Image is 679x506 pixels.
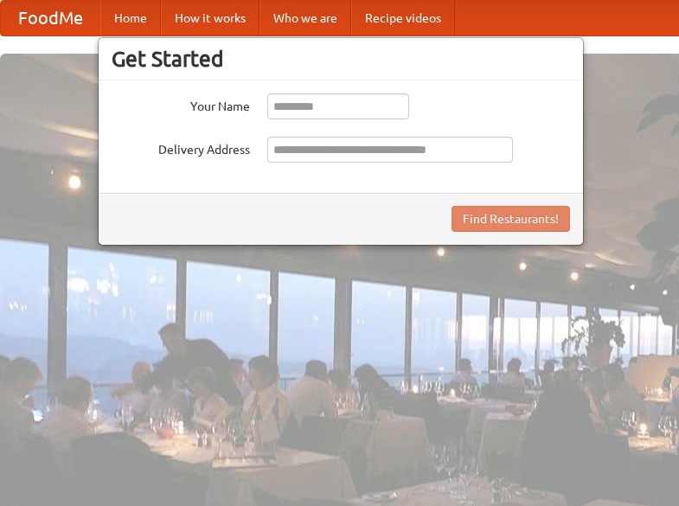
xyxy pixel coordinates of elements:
[259,1,351,35] a: Who we are
[351,1,455,35] a: Recipe videos
[112,137,250,158] label: Delivery Address
[1,1,100,35] a: FoodMe
[112,93,250,115] label: Your Name
[161,1,259,35] a: How it works
[100,1,161,35] a: Home
[112,46,570,72] h3: Get Started
[452,206,570,232] button: Find Restaurants!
